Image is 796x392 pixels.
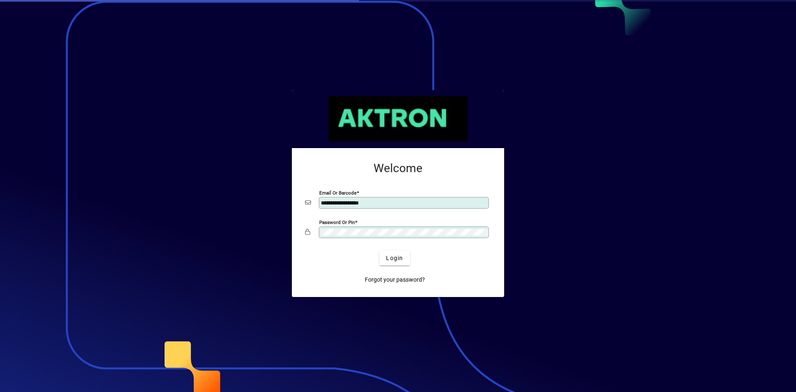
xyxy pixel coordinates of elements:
button: Login [379,251,410,265]
mat-label: Password or Pin [319,219,355,225]
h2: Welcome [305,161,491,175]
a: Forgot your password? [362,272,428,287]
span: Login [386,254,403,263]
mat-label: Email or Barcode [319,190,357,196]
span: Forgot your password? [365,275,425,284]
